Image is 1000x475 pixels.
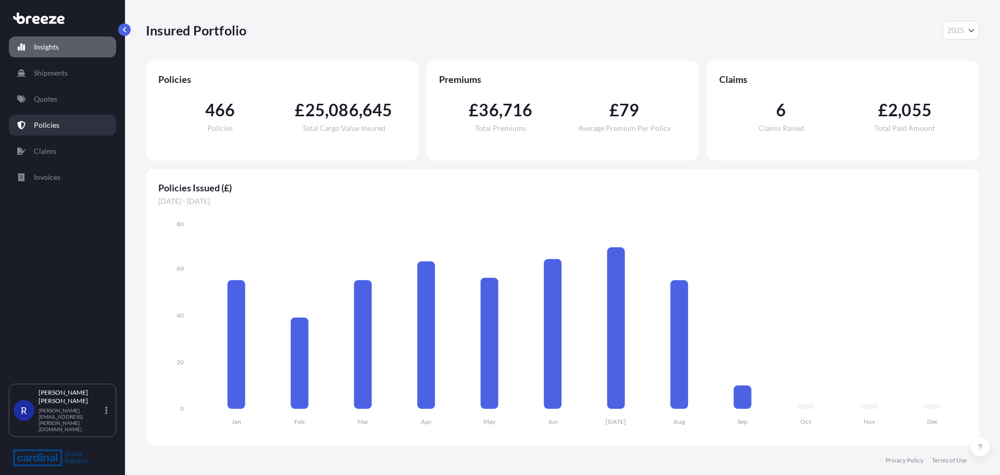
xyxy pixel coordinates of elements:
[475,125,526,132] span: Total Premiums
[469,102,479,118] span: £
[548,418,558,425] tspan: Jun
[295,102,305,118] span: £
[305,102,325,118] span: 25
[578,125,671,132] span: Average Premium Per Policy
[180,405,184,412] tspan: 0
[177,220,184,228] tspan: 80
[325,102,329,118] span: ,
[39,407,103,432] p: [PERSON_NAME][EMAIL_ADDRESS][PERSON_NAME][DOMAIN_NAME]
[759,125,804,132] span: Claims Raised
[864,418,876,425] tspan: Nov
[9,115,116,136] a: Policies
[888,102,898,118] span: 2
[801,418,811,425] tspan: Oct
[9,89,116,109] a: Quotes
[479,102,498,118] span: 36
[932,456,967,465] a: Terms of Use
[9,63,116,83] a: Shipments
[503,102,533,118] span: 716
[9,141,116,162] a: Claims
[158,73,406,86] span: Policies
[146,22,246,39] p: Insured Portfolio
[177,264,184,272] tspan: 60
[207,125,233,132] span: Policies
[421,418,432,425] tspan: Apr
[13,449,89,466] img: organization-logo
[943,21,979,40] button: Year Selector
[34,94,57,104] p: Quotes
[39,388,103,405] p: [PERSON_NAME] [PERSON_NAME]
[619,102,639,118] span: 79
[34,146,56,156] p: Claims
[9,36,116,57] a: Insights
[329,102,359,118] span: 086
[885,456,923,465] a: Privacy Policy
[34,172,60,182] p: Invoices
[158,196,967,206] span: [DATE] - [DATE]
[878,102,888,118] span: £
[776,102,786,118] span: 6
[232,418,241,425] tspan: Jan
[439,73,686,86] span: Premiums
[483,418,496,425] tspan: May
[9,167,116,188] a: Invoices
[34,42,59,52] p: Insights
[947,25,964,35] span: 2025
[21,405,27,416] span: R
[177,358,184,366] tspan: 20
[362,102,393,118] span: 645
[158,181,967,194] span: Policies Issued (£)
[177,311,184,319] tspan: 40
[294,418,305,425] tspan: Feb
[34,68,68,78] p: Shipments
[898,102,902,118] span: ,
[34,120,59,130] p: Policies
[606,418,626,425] tspan: [DATE]
[205,102,235,118] span: 466
[927,418,938,425] tspan: Dec
[357,418,369,425] tspan: Mar
[499,102,503,118] span: ,
[874,125,935,132] span: Total Paid Amount
[673,418,685,425] tspan: Aug
[902,102,932,118] span: 055
[609,102,619,118] span: £
[359,102,362,118] span: ,
[302,125,385,132] span: Total Cargo Value Insured
[737,418,747,425] tspan: Sep
[719,73,967,86] span: Claims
